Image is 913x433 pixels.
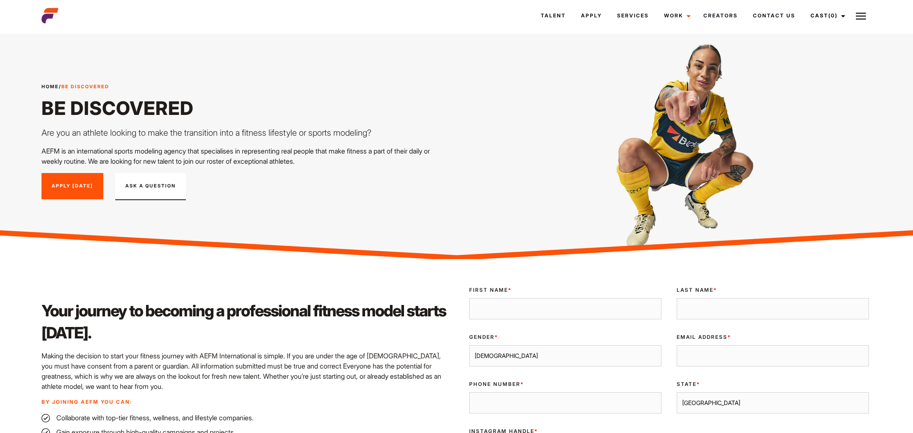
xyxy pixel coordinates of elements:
span: / [41,83,109,90]
label: State [677,380,869,388]
label: Gender [469,333,661,341]
img: Burger icon [856,11,866,21]
li: Collaborate with top-tier fitness, wellness, and lifestyle companies. [41,413,451,423]
strong: Be Discovered [61,84,109,89]
a: Contact Us [745,4,803,27]
p: Are you an athlete looking to make the transition into a fitness lifestyle or sports modeling? [41,126,451,139]
label: First Name [469,286,661,294]
button: Ask A Question [115,173,186,200]
a: Services [609,4,656,27]
p: AEFM is an international sports modeling agency that specialises in representing real people that... [41,146,451,166]
label: Last Name [677,286,869,294]
p: By joining AEFM you can: [41,398,451,406]
a: Apply [DATE] [41,173,103,199]
a: Cast(0) [803,4,850,27]
a: Creators [696,4,745,27]
span: (0) [828,12,838,19]
h1: Be Discovered [41,97,451,120]
label: Email Address [677,333,869,341]
label: Phone Number [469,380,661,388]
a: Apply [573,4,609,27]
img: cropped-aefm-brand-fav-22-square.png [41,7,58,24]
a: Home [41,84,59,89]
a: Work [656,4,696,27]
a: Talent [533,4,573,27]
p: Making the decision to start your fitness journey with AEFM International is simple. If you are u... [41,351,451,391]
h2: Your journey to becoming a professional fitness model starts [DATE]. [41,300,451,344]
